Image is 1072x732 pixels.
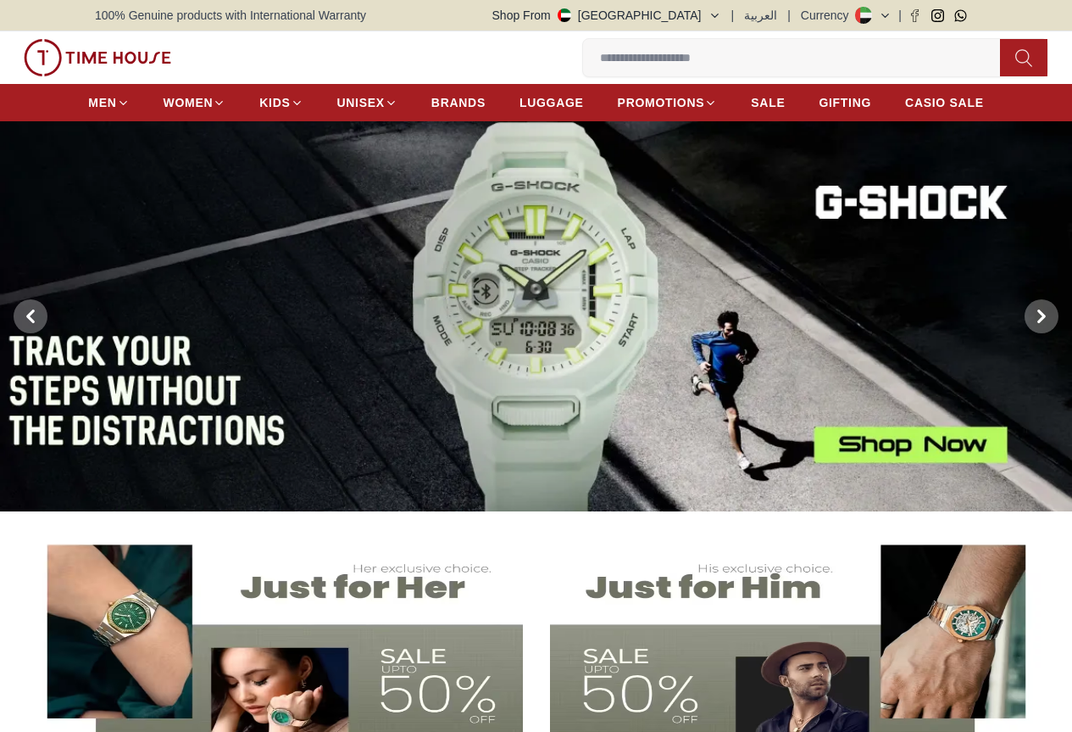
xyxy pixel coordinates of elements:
span: | [787,7,791,24]
a: KIDS [259,87,303,118]
img: United Arab Emirates [558,8,571,22]
a: PROMOTIONS [618,87,718,118]
a: SALE [751,87,785,118]
a: GIFTING [819,87,871,118]
span: KIDS [259,94,290,111]
span: GIFTING [819,94,871,111]
a: LUGGAGE [519,87,584,118]
span: 100% Genuine products with International Warranty [95,7,366,24]
span: CASIO SALE [905,94,984,111]
span: | [731,7,735,24]
img: ... [24,39,171,76]
a: Whatsapp [954,9,967,22]
span: WOMEN [164,94,214,111]
a: CASIO SALE [905,87,984,118]
span: | [898,7,902,24]
a: Instagram [931,9,944,22]
a: Facebook [908,9,921,22]
span: MEN [88,94,116,111]
a: MEN [88,87,129,118]
a: UNISEX [337,87,397,118]
span: UNISEX [337,94,385,111]
a: BRANDS [431,87,486,118]
span: SALE [751,94,785,111]
span: PROMOTIONS [618,94,705,111]
span: LUGGAGE [519,94,584,111]
a: WOMEN [164,87,226,118]
button: العربية [744,7,777,24]
button: Shop From[GEOGRAPHIC_DATA] [492,7,721,24]
div: Currency [801,7,856,24]
span: BRANDS [431,94,486,111]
